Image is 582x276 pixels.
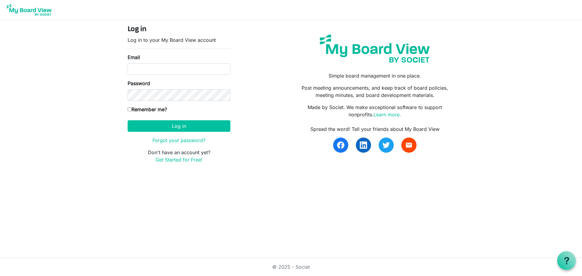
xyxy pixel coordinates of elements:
button: Log in [128,120,230,132]
a: email [401,138,416,153]
img: My Board View Logo [5,2,53,18]
img: facebook.svg [337,141,344,149]
h4: Log in [128,25,230,34]
label: Email [128,54,140,61]
span: email [405,141,413,149]
div: Spread the word! Tell your friends about My Board View [296,125,454,133]
a: Get Started for Free! [156,157,202,163]
p: Don't have an account yet? [128,149,230,163]
a: Forgot your password? [152,137,206,143]
p: Made by Societ. We make exceptional software to support nonprofits. [296,104,454,118]
p: Post meeting announcements, and keep track of board policies, meeting minutes, and board developm... [296,84,454,99]
input: Remember me? [128,107,132,111]
img: my-board-view-societ.svg [315,30,434,67]
a: © 2025 - Societ [272,264,310,270]
img: linkedin.svg [360,141,367,149]
p: Simple board management in one place. [296,72,454,79]
label: Remember me? [128,106,167,113]
a: Learn more. [373,111,401,118]
label: Password [128,80,150,87]
img: twitter.svg [383,141,390,149]
p: Log in to your My Board View account [128,36,230,44]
